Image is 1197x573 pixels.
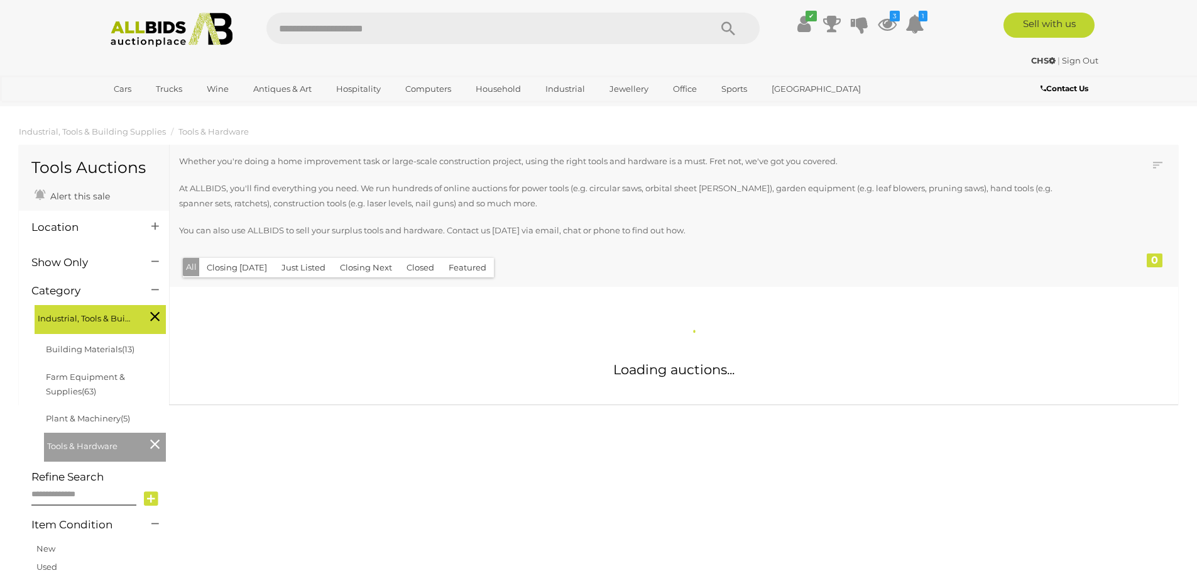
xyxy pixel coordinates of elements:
[199,258,275,277] button: Closing [DATE]
[36,562,57,572] a: Used
[905,13,924,35] a: 1
[890,11,900,21] i: 3
[106,79,139,99] a: Cars
[1031,55,1058,65] a: CHS
[31,471,166,483] h4: Refine Search
[245,79,320,99] a: Antiques & Art
[31,186,113,204] a: Alert this sale
[397,79,459,99] a: Computers
[601,79,657,99] a: Jewellery
[274,258,333,277] button: Just Listed
[795,13,814,35] a: ✔
[122,344,134,354] span: (13)
[919,11,927,21] i: 1
[713,79,755,99] a: Sports
[38,308,132,326] span: Industrial, Tools & Building Supplies
[183,258,200,276] button: All
[806,11,817,21] i: ✔
[1147,253,1162,267] div: 0
[46,372,125,396] a: Farm Equipment & Supplies(63)
[31,285,133,297] h4: Category
[179,223,1077,238] p: You can also use ALLBIDS to sell your surplus tools and hardware. Contact us [DATE] via email, ch...
[1041,82,1091,96] a: Contact Us
[31,519,133,531] h4: Item Condition
[697,13,760,44] button: Search
[467,79,529,99] a: Household
[179,181,1077,211] p: At ALLBIDS, you'll find everything you need. We run hundreds of online auctions for power tools (...
[665,79,705,99] a: Office
[19,126,166,136] a: Industrial, Tools & Building Supplies
[31,159,156,177] h1: Tools Auctions
[47,436,141,453] span: Tools & Hardware
[328,79,389,99] a: Hospitality
[82,386,96,396] span: (63)
[1031,55,1056,65] strong: CHS
[178,126,249,136] a: Tools & Hardware
[1058,55,1060,65] span: |
[763,79,869,99] a: [GEOGRAPHIC_DATA]
[47,191,110,202] span: Alert this sale
[104,13,240,47] img: Allbids.com.au
[46,344,134,354] a: Building Materials(13)
[199,79,237,99] a: Wine
[441,258,494,277] button: Featured
[36,543,55,554] a: New
[1062,55,1098,65] a: Sign Out
[878,13,897,35] a: 3
[179,154,1077,169] p: Whether you're doing a home improvement task or large-scale construction project, using the right...
[31,221,133,233] h4: Location
[46,413,130,423] a: Plant & Machinery(5)
[332,258,400,277] button: Closing Next
[399,258,442,277] button: Closed
[613,362,735,377] span: Loading auctions...
[121,413,130,423] span: (5)
[537,79,593,99] a: Industrial
[148,79,190,99] a: Trucks
[1003,13,1095,38] a: Sell with us
[31,257,133,269] h4: Show Only
[1041,84,1088,93] b: Contact Us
